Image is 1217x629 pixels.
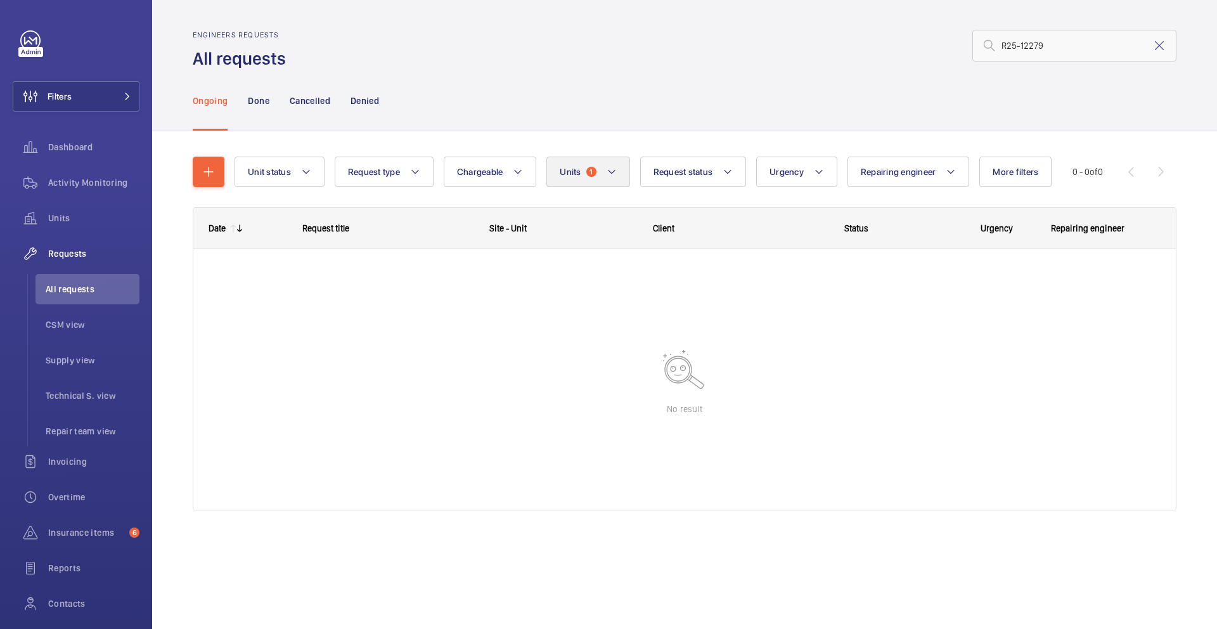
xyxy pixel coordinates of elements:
[302,223,349,233] span: Request title
[193,47,293,70] h1: All requests
[335,157,434,187] button: Request type
[654,167,713,177] span: Request status
[48,90,72,103] span: Filters
[769,167,804,177] span: Urgency
[46,425,139,438] span: Repair team view
[48,526,124,539] span: Insurance items
[981,223,1013,233] span: Urgency
[756,157,837,187] button: Urgency
[1090,167,1098,177] span: of
[46,389,139,402] span: Technical S. view
[1051,223,1124,233] span: Repairing engineer
[546,157,629,187] button: Units1
[979,157,1052,187] button: More filters
[972,30,1176,62] input: Search by request number or quote number
[993,167,1038,177] span: More filters
[48,562,139,574] span: Reports
[48,176,139,189] span: Activity Monitoring
[847,157,970,187] button: Repairing engineer
[48,212,139,224] span: Units
[560,167,581,177] span: Units
[193,94,228,107] p: Ongoing
[844,223,868,233] span: Status
[861,167,936,177] span: Repairing engineer
[48,141,139,153] span: Dashboard
[46,318,139,331] span: CSM view
[129,528,139,538] span: 6
[586,167,596,177] span: 1
[248,167,291,177] span: Unit status
[640,157,747,187] button: Request status
[444,157,537,187] button: Chargeable
[48,247,139,260] span: Requests
[1072,167,1103,176] span: 0 - 0 0
[457,167,503,177] span: Chargeable
[48,597,139,610] span: Contacts
[209,223,226,233] div: Date
[46,283,139,295] span: All requests
[13,81,139,112] button: Filters
[290,94,330,107] p: Cancelled
[653,223,674,233] span: Client
[348,167,400,177] span: Request type
[248,94,269,107] p: Done
[46,354,139,366] span: Supply view
[48,491,139,503] span: Overtime
[48,455,139,468] span: Invoicing
[193,30,293,39] h2: Engineers requests
[489,223,527,233] span: Site - Unit
[351,94,379,107] p: Denied
[235,157,325,187] button: Unit status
